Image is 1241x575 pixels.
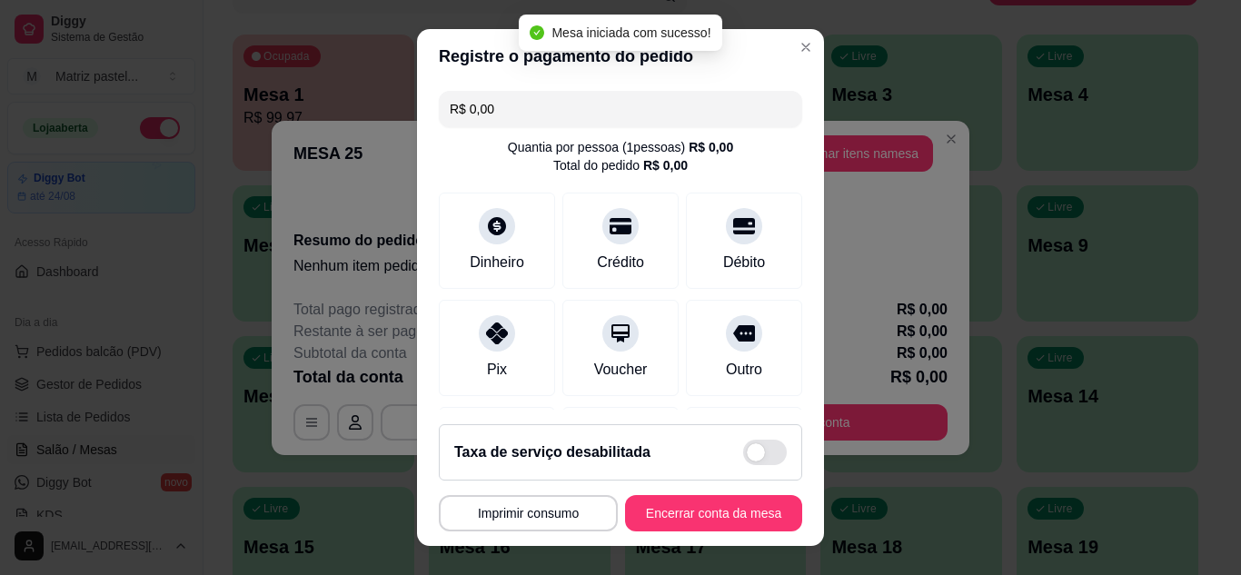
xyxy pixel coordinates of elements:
[450,91,791,127] input: Ex.: hambúrguer de cordeiro
[487,359,507,381] div: Pix
[723,252,765,273] div: Débito
[791,33,820,62] button: Close
[726,359,762,381] div: Outro
[597,252,644,273] div: Crédito
[551,25,710,40] span: Mesa iniciada com sucesso!
[643,156,688,174] div: R$ 0,00
[594,359,648,381] div: Voucher
[439,495,618,531] button: Imprimir consumo
[689,138,733,156] div: R$ 0,00
[454,441,650,463] h2: Taxa de serviço desabilitada
[530,25,544,40] span: check-circle
[553,156,688,174] div: Total do pedido
[508,138,733,156] div: Quantia por pessoa ( 1 pessoas)
[470,252,524,273] div: Dinheiro
[417,29,824,84] header: Registre o pagamento do pedido
[625,495,802,531] button: Encerrar conta da mesa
